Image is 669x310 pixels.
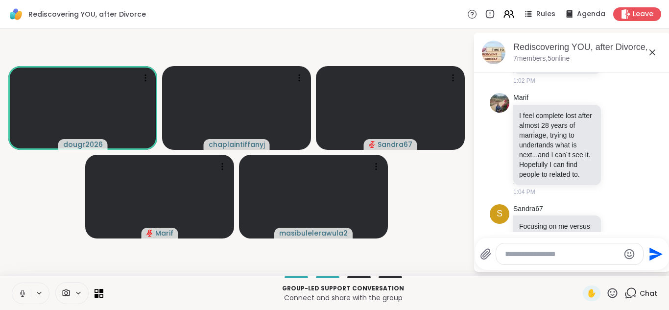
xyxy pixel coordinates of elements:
a: Sandra67 [513,204,543,214]
span: Leave [633,9,653,19]
span: chaplaintiffanyj [209,140,265,149]
p: I feel complete lost after almost 28 years of marriage, trying to undertands what is next...and I... [519,111,595,179]
a: Marif [513,93,528,103]
p: Connect and share with the group [109,293,577,303]
p: Focusing on me versus ex and how can I serve [DEMOGRAPHIC_DATA] and help others rather than worry... [519,221,595,280]
span: Rules [536,9,555,19]
span: dougr2026 [63,140,103,149]
span: audio-muted [146,230,153,237]
button: Emoji picker [623,248,635,260]
span: Rediscovering YOU, after Divorce [28,9,146,19]
span: S [497,207,502,220]
p: Group-led support conversation [109,284,577,293]
div: Rediscovering YOU, after Divorce, [DATE] [513,41,662,53]
textarea: Type your message [505,249,619,259]
img: ShareWell Logomark [8,6,24,23]
span: audio-muted [369,141,376,148]
img: Rediscovering YOU, after Divorce, Oct 12 [482,41,505,64]
img: https://sharewell-space-live.sfo3.digitaloceanspaces.com/user-generated/e9a32514-bcae-446c-9c6f-0... [490,93,509,113]
p: 7 members, 5 online [513,54,570,64]
span: Marif [155,228,173,238]
span: masibulelerawula2 [279,228,348,238]
span: Agenda [577,9,605,19]
span: 1:02 PM [513,76,535,85]
span: Chat [640,288,657,298]
span: ✋ [587,287,597,299]
span: Sandra67 [378,140,412,149]
span: 1:04 PM [513,188,535,196]
button: Send [644,243,666,265]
